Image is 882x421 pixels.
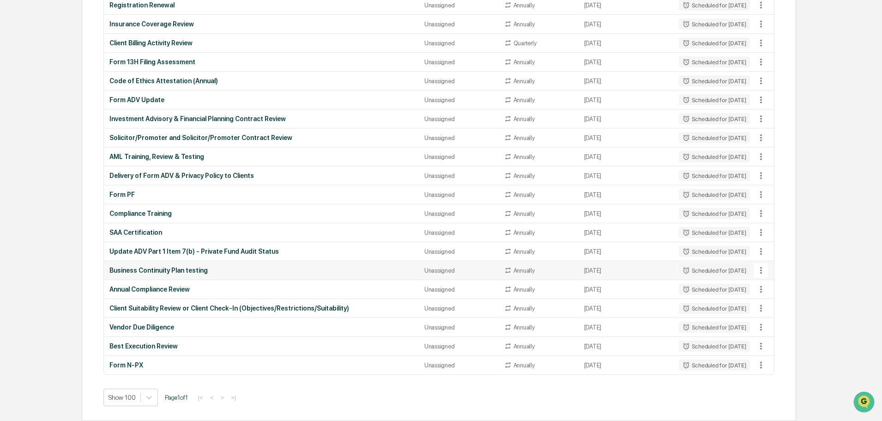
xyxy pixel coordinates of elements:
div: Annually [513,2,535,9]
div: Unassigned [424,116,493,122]
td: [DATE] [579,318,673,337]
div: Unassigned [424,248,493,255]
td: [DATE] [579,15,673,34]
div: Annually [513,248,535,255]
a: 🗄️Attestations [63,160,118,177]
div: Form 13H Filing Assessment [109,58,413,66]
td: [DATE] [579,337,673,356]
div: Scheduled for [DATE] [679,284,750,295]
div: Unassigned [424,21,493,28]
div: Unassigned [424,78,493,85]
td: [DATE] [579,261,673,280]
div: Scheduled for [DATE] [679,113,750,124]
button: See all [143,101,168,112]
div: Scheduled for [DATE] [679,94,750,105]
div: Unassigned [424,172,493,179]
div: Scheduled for [DATE] [679,75,750,86]
span: Attestations [76,164,115,173]
td: [DATE] [579,53,673,72]
div: Form N-PX [109,361,413,369]
span: Data Lookup [18,182,58,191]
div: Scheduled for [DATE] [679,208,750,219]
a: 🔎Data Lookup [6,178,62,195]
div: Unassigned [424,2,493,9]
div: Scheduled for [DATE] [679,189,750,200]
td: [DATE] [579,204,673,223]
a: 🖐️Preclearance [6,160,63,177]
div: Form ADV Update [109,96,413,104]
div: 🔎 [9,183,17,190]
td: [DATE] [579,91,673,110]
div: Scheduled for [DATE] [679,303,750,314]
div: Annually [513,362,535,369]
a: Powered byPylon [65,204,112,211]
div: Annually [513,191,535,198]
div: Unassigned [424,305,493,312]
button: >| [228,394,239,402]
div: Annually [513,21,535,28]
td: [DATE] [579,166,673,185]
div: Annually [513,172,535,179]
div: Annually [513,116,535,122]
div: Scheduled for [DATE] [679,18,750,30]
td: [DATE] [579,110,673,128]
div: Scheduled for [DATE] [679,37,750,49]
td: [DATE] [579,128,673,147]
div: Scheduled for [DATE] [679,341,750,352]
div: Unassigned [424,153,493,160]
span: • [77,126,80,133]
span: Page 1 of 1 [165,394,188,401]
div: AML Training, Review & Testing [109,153,413,160]
div: 🗄️ [67,165,74,172]
td: [DATE] [579,356,673,374]
div: Annually [513,78,535,85]
button: < [207,394,217,402]
div: Compliance Training [109,210,413,217]
div: Vendor Due Diligence [109,323,413,331]
div: Annually [513,59,535,66]
div: Unassigned [424,59,493,66]
td: [DATE] [579,223,673,242]
td: [DATE] [579,242,673,261]
span: Pylon [92,204,112,211]
div: Unassigned [424,343,493,350]
div: Annually [513,97,535,104]
div: Scheduled for [DATE] [679,170,750,181]
div: Unassigned [424,229,493,236]
button: > [218,394,227,402]
div: Form PF [109,191,413,198]
div: Annually [513,324,535,331]
div: Solicitor/Promoter and Solicitor/Promoter Contract Review [109,134,413,141]
div: Unassigned [424,286,493,293]
td: [DATE] [579,72,673,91]
div: Client Suitability Review or Client Check-In (Objectives/Restrictions/Suitability) [109,305,413,312]
div: 🖐️ [9,165,17,172]
div: Scheduled for [DATE] [679,151,750,162]
div: Update ADV Part 1 Item 7(b) - Private Fund Audit Status [109,248,413,255]
div: Unassigned [424,210,493,217]
div: Client Billing Activity Review [109,39,413,47]
div: Unassigned [424,267,493,274]
div: Scheduled for [DATE] [679,227,750,238]
div: Annually [513,343,535,350]
span: [DATE] [82,126,101,133]
div: Scheduled for [DATE] [679,322,750,333]
div: Scheduled for [DATE] [679,132,750,143]
img: Jack Rasmussen [9,117,24,132]
img: 1746055101610-c473b297-6a78-478c-a979-82029cc54cd1 [9,71,26,87]
button: |< [195,394,205,402]
div: Unassigned [424,97,493,104]
div: Unassigned [424,134,493,141]
div: Insurance Coverage Review [109,20,413,28]
td: [DATE] [579,299,673,318]
div: Quarterly [513,40,537,47]
button: Start new chat [157,73,168,85]
div: Registration Renewal [109,1,413,9]
div: Unassigned [424,40,493,47]
div: Unassigned [424,191,493,198]
td: [DATE] [579,147,673,166]
span: [PERSON_NAME] [29,126,75,133]
div: Annually [513,210,535,217]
